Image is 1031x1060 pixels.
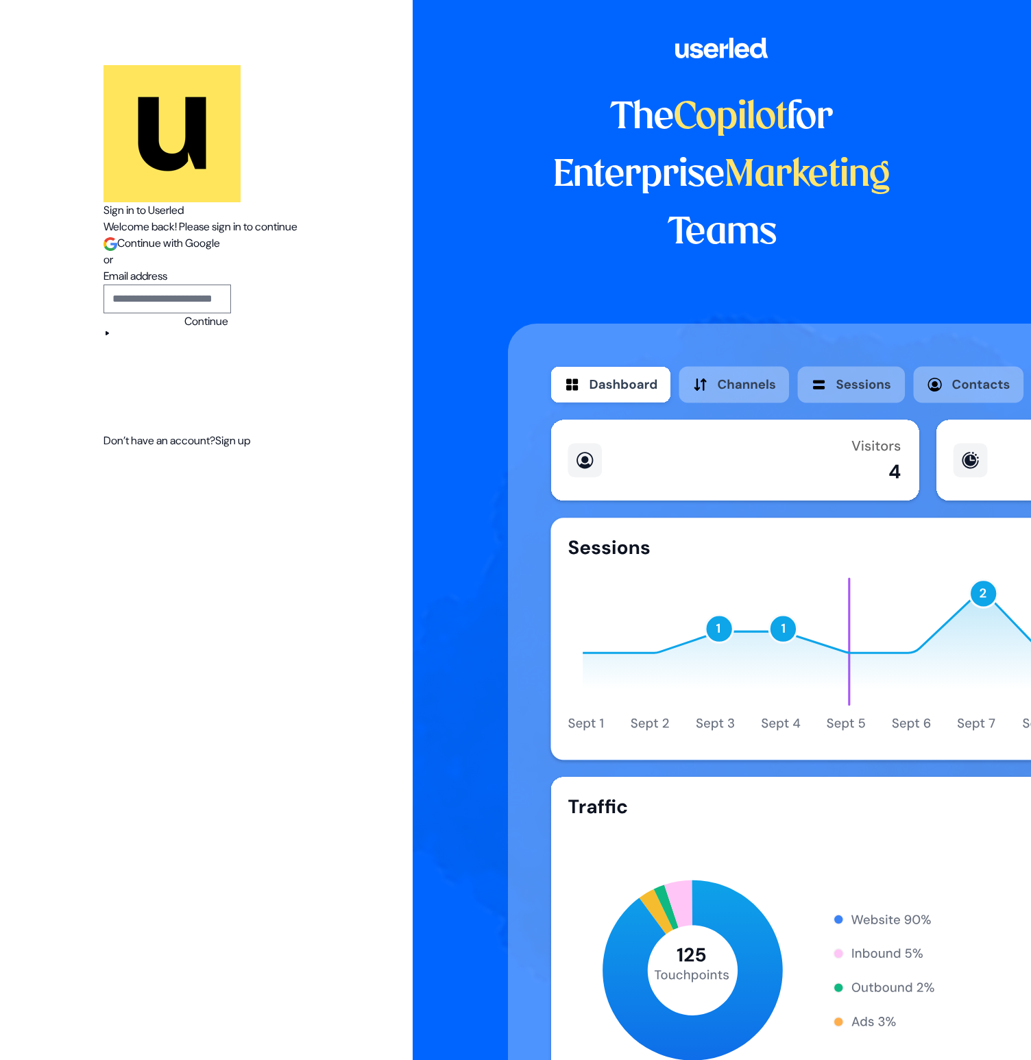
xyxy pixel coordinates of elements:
button: Continue [104,313,309,433]
p: or [104,252,309,268]
label: Email address [104,269,167,283]
p: Welcome back! Please sign in to continue [104,219,309,235]
span: Marketing [725,158,890,193]
img: Sign in with Google [104,237,117,251]
button: Sign in with GoogleContinue with Google [104,235,220,252]
img: Userled [104,65,241,202]
h1: The for Enterprise Teams [508,89,936,262]
span: Copilot [674,100,787,136]
a: Sign up [215,433,250,448]
span: Continue [104,314,309,433]
span: Don’t have an account? [104,433,215,448]
h1: Sign in to Userled [104,202,309,219]
span: Continue with Google [117,236,220,250]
